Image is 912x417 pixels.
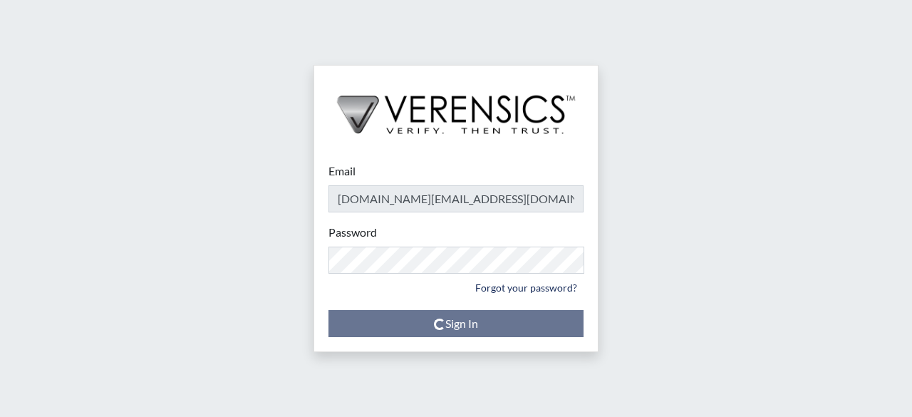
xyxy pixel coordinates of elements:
[328,310,584,337] button: Sign In
[469,277,584,299] a: Forgot your password?
[314,66,598,148] img: logo-wide-black.2aad4157.png
[328,224,377,241] label: Password
[328,163,356,180] label: Email
[328,185,584,212] input: Email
